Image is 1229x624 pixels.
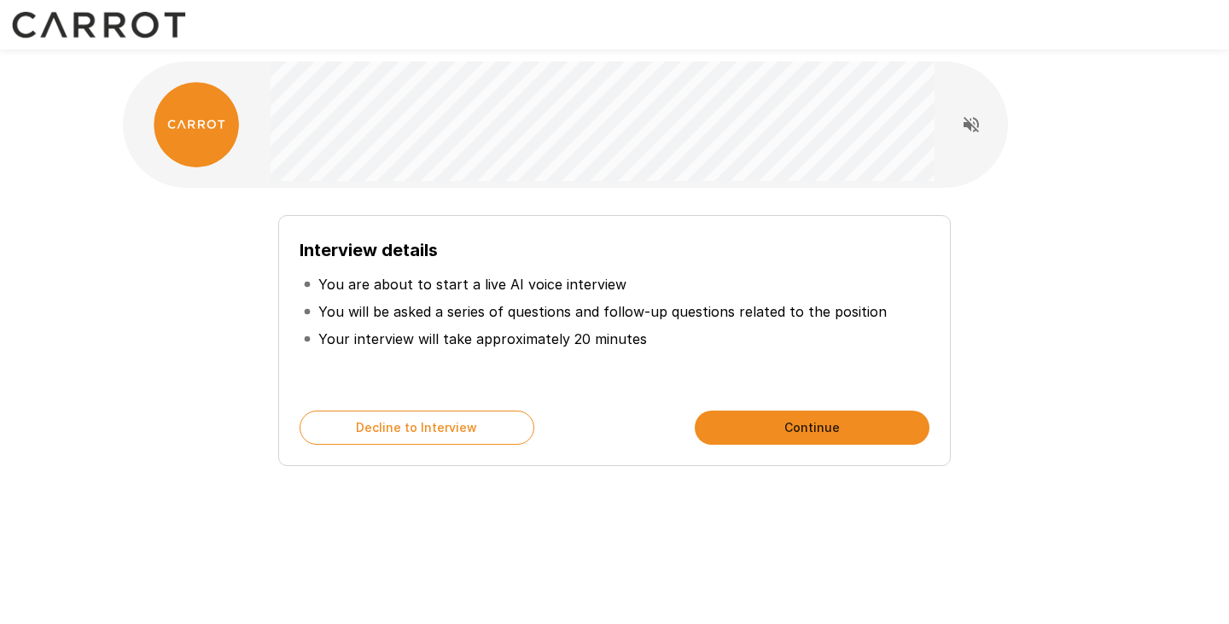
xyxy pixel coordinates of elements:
[318,329,647,349] p: Your interview will take approximately 20 minutes
[695,411,929,445] button: Continue
[318,301,887,322] p: You will be asked a series of questions and follow-up questions related to the position
[154,82,239,167] img: carrot_logo.png
[300,411,534,445] button: Decline to Interview
[300,240,438,260] b: Interview details
[954,108,988,142] button: Read questions aloud
[318,274,626,295] p: You are about to start a live AI voice interview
